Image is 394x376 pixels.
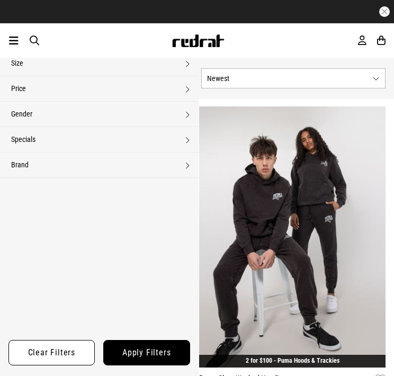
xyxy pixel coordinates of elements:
span: Specials [11,135,35,144]
span: Price [11,84,26,93]
a: 2 for $100 - Puma Hoods & Trackies [246,357,339,364]
span: Gender [11,110,32,118]
iframe: Customer reviews powered by Trustpilot [118,6,276,17]
button: Apply filters [103,340,191,365]
span: Size [11,59,23,67]
img: Puma Class Washed Hoodie in Black [199,106,386,368]
button: Clear filters [8,340,95,365]
button: Newest [201,68,386,88]
span: Newest [207,74,368,83]
span: Brand [11,160,29,169]
img: Redrat logo [172,34,225,47]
